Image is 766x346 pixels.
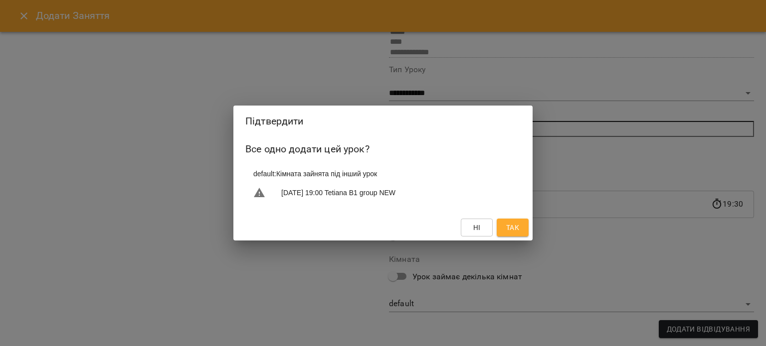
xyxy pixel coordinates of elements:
[497,219,529,236] button: Так
[245,141,521,157] h6: Все одно додати цей урок?
[245,183,521,203] li: [DATE] 19:00 Tetiana B1 group NEW
[506,222,519,233] span: Так
[473,222,481,233] span: Ні
[461,219,493,236] button: Ні
[245,165,521,183] li: default : Кімната зайнята під інший урок
[245,114,521,129] h2: Підтвердити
